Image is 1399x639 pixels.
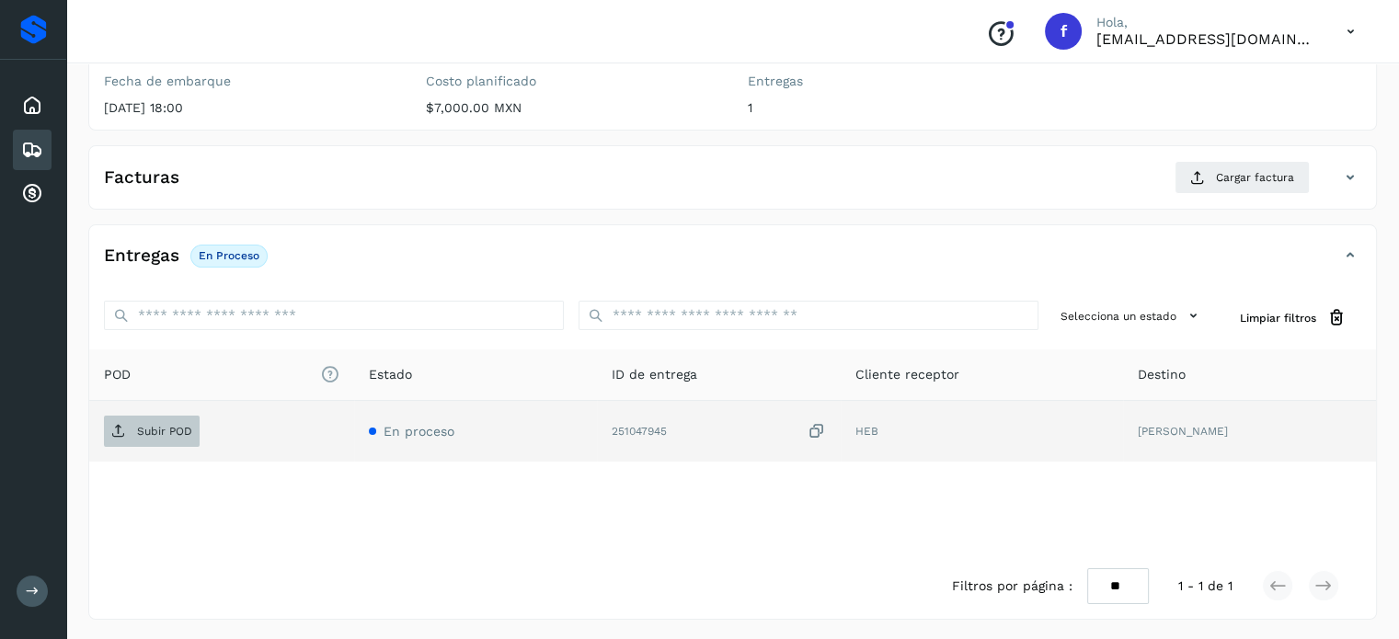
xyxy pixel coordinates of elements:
[1178,576,1233,596] span: 1 - 1 de 1
[426,74,718,89] label: Costo planificado
[612,365,697,384] span: ID de entrega
[612,422,826,441] div: 251047945
[1216,169,1294,186] span: Cargar factura
[89,161,1376,209] div: FacturasCargar factura
[13,86,52,126] div: Inicio
[748,100,1040,116] p: 1
[1096,15,1317,30] p: Hola,
[748,74,1040,89] label: Entregas
[1225,301,1361,335] button: Limpiar filtros
[104,167,179,188] h4: Facturas
[13,130,52,170] div: Embarques
[841,401,1123,462] td: HEB
[384,424,454,439] span: En proceso
[13,174,52,214] div: Cuentas por cobrar
[1053,301,1210,331] button: Selecciona un estado
[104,74,396,89] label: Fecha de embarque
[369,365,412,384] span: Estado
[1175,161,1310,194] button: Cargar factura
[1138,365,1186,384] span: Destino
[1096,30,1317,48] p: facturacion@wht-transport.com
[137,425,192,438] p: Subir POD
[1123,401,1376,462] td: [PERSON_NAME]
[89,240,1376,286] div: EntregasEn proceso
[199,249,259,262] p: En proceso
[952,576,1072,596] span: Filtros por página :
[104,416,200,447] button: Subir POD
[426,100,718,116] p: $7,000.00 MXN
[855,365,959,384] span: Cliente receptor
[104,100,396,116] p: [DATE] 18:00
[104,245,179,267] h4: Entregas
[1240,310,1316,326] span: Limpiar filtros
[104,365,339,384] span: POD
